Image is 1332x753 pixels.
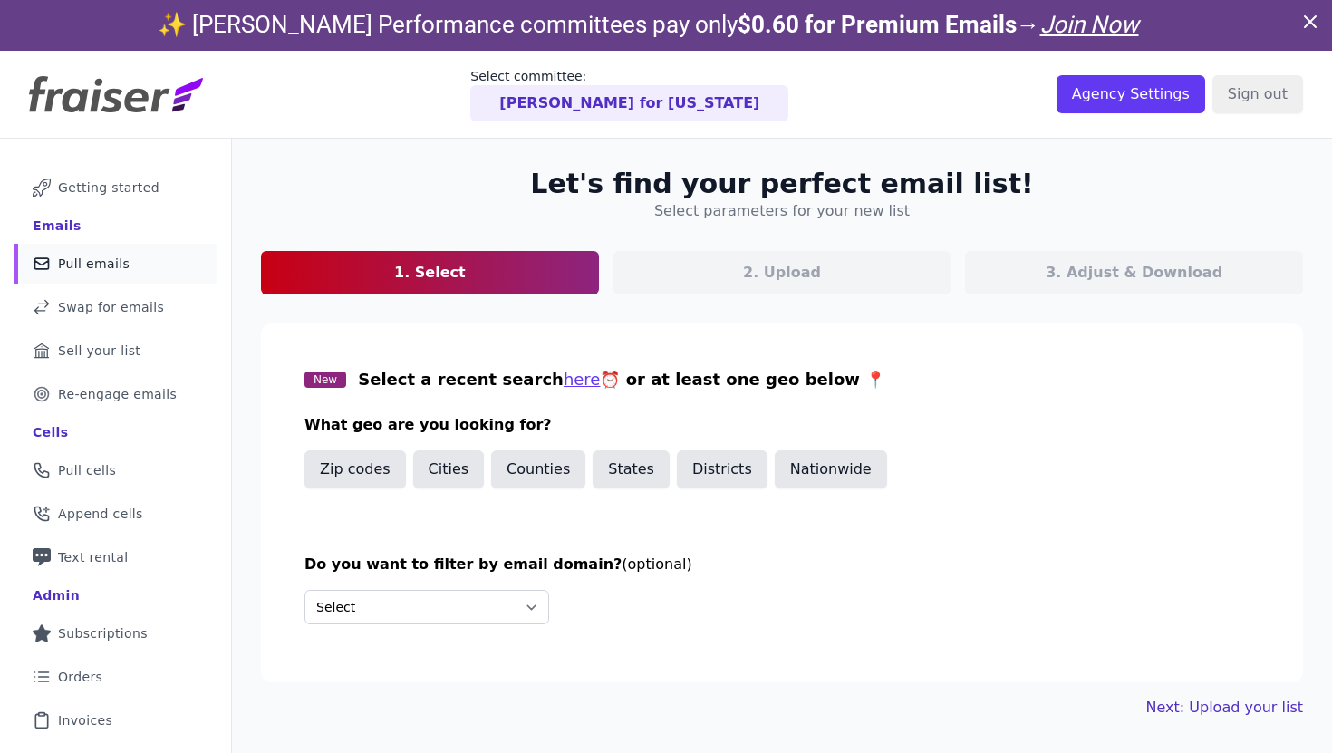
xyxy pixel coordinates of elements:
[33,423,68,441] div: Cells
[677,450,767,488] button: Districts
[622,555,691,573] span: (optional)
[1046,262,1222,284] p: 3. Adjust & Download
[58,179,159,197] span: Getting started
[14,657,217,697] a: Orders
[654,200,910,222] h4: Select parameters for your new list
[358,370,885,389] span: Select a recent search ⏰ or at least one geo below 📍
[14,700,217,740] a: Invoices
[58,298,164,316] span: Swap for emails
[1057,75,1205,113] input: Agency Settings
[58,505,143,523] span: Append cells
[304,414,1260,436] h3: What geo are you looking for?
[14,168,217,208] a: Getting started
[304,450,406,488] button: Zip codes
[29,76,203,112] img: Fraiser Logo
[58,548,129,566] span: Text rental
[775,450,887,488] button: Nationwide
[14,374,217,414] a: Re-engage emails
[58,342,140,360] span: Sell your list
[58,255,130,273] span: Pull emails
[564,367,601,392] button: here
[470,67,788,85] p: Select committee:
[1146,697,1303,719] button: Next: Upload your list
[33,586,80,604] div: Admin
[14,613,217,653] a: Subscriptions
[14,494,217,534] a: Append cells
[14,244,217,284] a: Pull emails
[1212,75,1303,113] input: Sign out
[58,624,148,642] span: Subscriptions
[593,450,670,488] button: States
[58,461,116,479] span: Pull cells
[470,67,788,121] a: Select committee: [PERSON_NAME] for [US_STATE]
[14,537,217,577] a: Text rental
[14,450,217,490] a: Pull cells
[743,262,821,284] p: 2. Upload
[58,385,177,403] span: Re-engage emails
[394,262,466,284] p: 1. Select
[261,251,599,294] a: 1. Select
[304,555,622,573] span: Do you want to filter by email domain?
[14,331,217,371] a: Sell your list
[491,450,585,488] button: Counties
[499,92,759,114] p: [PERSON_NAME] for [US_STATE]
[530,168,1033,200] h2: Let's find your perfect email list!
[413,450,485,488] button: Cities
[33,217,82,235] div: Emails
[304,372,346,388] span: New
[58,668,102,686] span: Orders
[14,287,217,327] a: Swap for emails
[58,711,112,729] span: Invoices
